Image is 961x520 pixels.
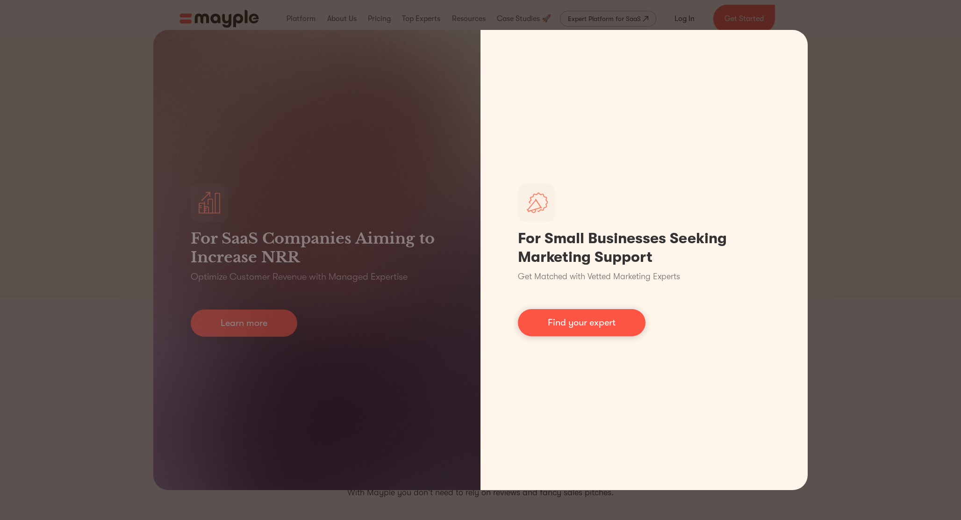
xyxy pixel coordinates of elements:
[191,229,443,267] h3: For SaaS Companies Aiming to Increase NRR
[191,310,297,337] a: Learn more
[518,270,680,283] p: Get Matched with Vetted Marketing Experts
[518,309,645,336] a: Find your expert
[518,229,770,267] h1: For Small Businesses Seeking Marketing Support
[191,270,408,283] p: Optimize Customer Revenue with Managed Expertise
